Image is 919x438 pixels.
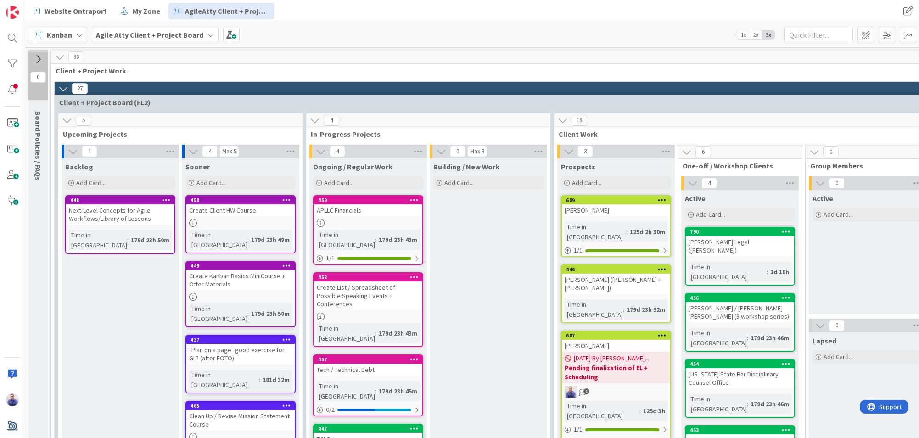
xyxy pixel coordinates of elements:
[314,273,422,310] div: 458Create List / Spreadsheet of Possible Speaking Events + Conferences
[63,129,291,139] span: Upcoming Projects
[314,425,422,433] div: 447
[686,294,794,302] div: 456
[562,196,670,204] div: 609
[829,320,845,331] span: 0
[202,146,218,157] span: 4
[690,361,794,367] div: 454
[824,210,853,219] span: Add Card...
[115,3,166,19] a: My Zone
[66,196,174,204] div: 448
[561,162,595,171] span: Prospects
[686,302,794,322] div: [PERSON_NAME] / [PERSON_NAME] [PERSON_NAME] (3 workshop series)
[824,353,853,361] span: Add Card...
[127,235,129,245] span: :
[185,261,296,327] a: 449Create Kanban Basics MiniCourse + Offer MaterialsTime in [GEOGRAPHIC_DATA]:179d 23h 50m
[186,402,295,410] div: 465
[572,179,601,187] span: Add Card...
[562,424,670,435] div: 1/1
[186,336,295,344] div: 437
[583,388,589,394] span: 1
[565,299,623,320] div: Time in [GEOGRAPHIC_DATA]
[186,410,295,430] div: Clean Up / Revise Mission Statement Course
[249,235,292,245] div: 179d 23h 49m
[624,304,667,314] div: 179d 23h 52m
[813,336,836,345] span: Lapsed
[686,228,794,256] div: 790[PERSON_NAME] Legal ([PERSON_NAME])
[326,405,335,415] span: 0 / 2
[737,30,750,39] span: 1x
[572,115,587,126] span: 18
[565,363,667,382] b: Pending finalization of EL + Scheduling
[314,355,422,364] div: 457
[639,406,641,416] span: :
[314,404,422,416] div: 0/2
[186,262,295,270] div: 449
[690,427,794,433] div: 453
[562,340,670,352] div: [PERSON_NAME]
[562,204,670,216] div: [PERSON_NAME]
[314,355,422,376] div: 457Tech / Technical Debt
[311,129,539,139] span: In-Progress Projects
[185,195,296,253] a: 450Create Client HW CourseTime in [GEOGRAPHIC_DATA]:179d 23h 49m
[762,30,774,39] span: 3x
[260,375,292,385] div: 181d 32m
[566,266,670,273] div: 446
[314,273,422,281] div: 458
[76,115,91,126] span: 5
[317,381,375,401] div: Time in [GEOGRAPHIC_DATA]
[317,230,375,250] div: Time in [GEOGRAPHIC_DATA]
[317,323,375,343] div: Time in [GEOGRAPHIC_DATA]
[784,27,853,43] input: Quick Filter...
[191,403,295,409] div: 465
[562,265,670,274] div: 446
[695,146,711,157] span: 6
[47,29,72,40] span: Kanban
[444,179,474,187] span: Add Card...
[829,178,845,189] span: 0
[19,1,42,12] span: Support
[683,161,790,170] span: One-off / Workshop Clients
[701,178,717,189] span: 4
[314,196,422,204] div: 459
[450,146,465,157] span: 0
[689,394,747,414] div: Time in [GEOGRAPHIC_DATA]
[318,426,422,432] div: 447
[314,196,422,216] div: 459APLLC Financials
[186,196,295,216] div: 450Create Client HW Course
[561,264,671,323] a: 446[PERSON_NAME] ([PERSON_NAME] + [PERSON_NAME])Time in [GEOGRAPHIC_DATA]:179d 23h 52m
[574,425,583,434] span: 1 / 1
[685,359,795,418] a: 454[US_STATE] State Bar Disciplinary Counsel OfficeTime in [GEOGRAPHIC_DATA]:179d 23h 46m
[628,227,667,237] div: 125d 2h 30m
[623,304,624,314] span: :
[314,364,422,376] div: Tech / Technical Debt
[685,194,706,203] span: Active
[6,419,19,432] img: avatar
[65,162,93,171] span: Backlog
[66,196,174,225] div: 448Next-Level Concepts for Agile Workflows/Library of Lessons
[186,196,295,204] div: 450
[129,235,172,245] div: 179d 23h 50m
[189,303,247,324] div: Time in [GEOGRAPHIC_DATA]
[574,354,649,363] span: [DATE] By [PERSON_NAME]...
[574,246,583,255] span: 1 / 1
[191,337,295,343] div: 437
[561,195,671,257] a: 609[PERSON_NAME]Time in [GEOGRAPHIC_DATA]:125d 2h 30m1/1
[318,356,422,363] div: 457
[376,328,420,338] div: 179d 23h 43m
[259,375,260,385] span: :
[565,222,626,242] div: Time in [GEOGRAPHIC_DATA]
[686,228,794,236] div: 790
[318,197,422,203] div: 459
[566,332,670,339] div: 607
[748,333,791,343] div: 179d 23h 46m
[330,146,345,157] span: 4
[313,354,423,416] a: 457Tech / Technical DebtTime in [GEOGRAPHIC_DATA]:179d 23h 45m0/2
[6,393,19,406] img: JG
[186,402,295,430] div: 465Clean Up / Revise Mission Statement Course
[82,146,97,157] span: 1
[470,149,484,154] div: Max 3
[577,146,593,157] span: 3
[686,368,794,388] div: [US_STATE] State Bar Disciplinary Counsel Office
[28,3,112,19] a: Website Ontraport
[45,6,107,17] span: Website Ontraport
